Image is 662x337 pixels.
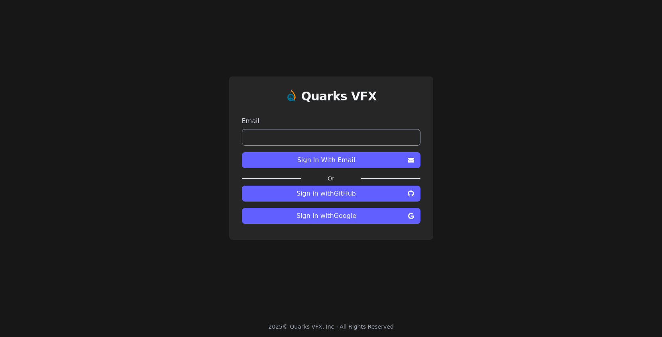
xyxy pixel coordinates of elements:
[301,174,360,182] label: Or
[242,116,420,126] label: Email
[248,211,405,221] span: Sign in with Google
[248,155,405,165] span: Sign In With Email
[301,89,377,104] h1: Quarks VFX
[242,186,420,202] button: Sign in withGitHub
[242,152,420,168] button: Sign In With Email
[248,189,405,198] span: Sign in with GitHub
[301,89,377,110] a: Quarks VFX
[242,208,420,224] button: Sign in withGoogle
[268,323,394,331] div: 2025 © Quarks VFX, Inc - All Rights Reserved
